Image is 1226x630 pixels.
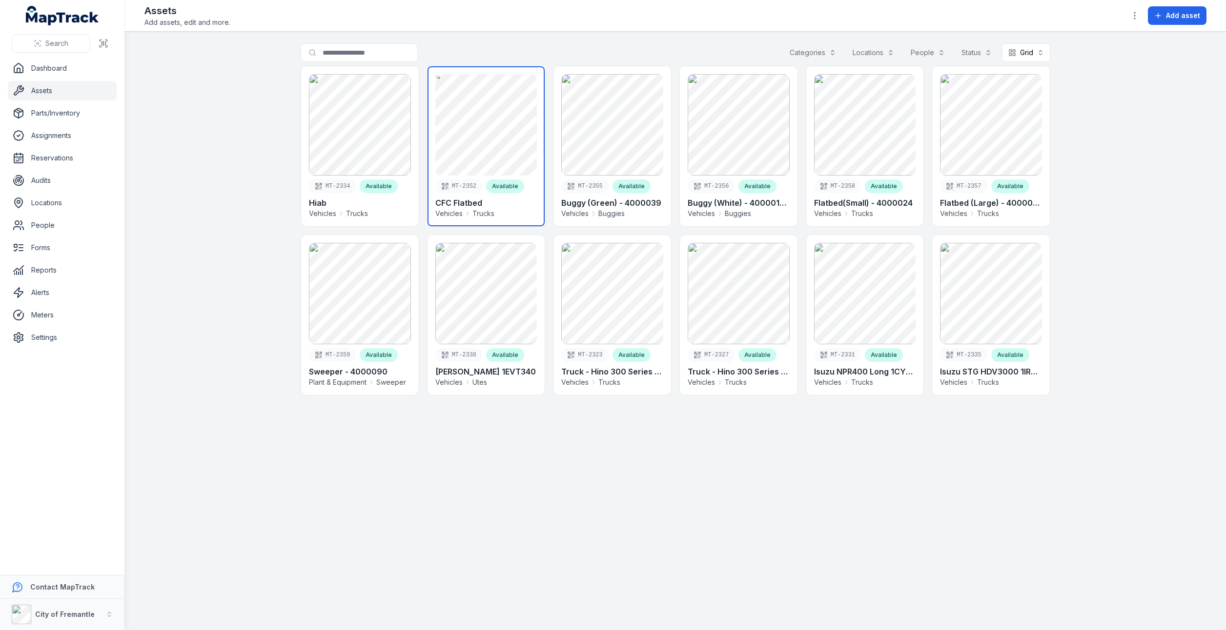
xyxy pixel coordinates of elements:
[8,59,117,78] a: Dashboard
[8,283,117,302] a: Alerts
[8,171,117,190] a: Audits
[8,81,117,100] a: Assets
[8,193,117,213] a: Locations
[955,43,998,62] button: Status
[144,4,230,18] h2: Assets
[12,34,90,53] button: Search
[8,305,117,325] a: Meters
[8,216,117,235] a: People
[8,126,117,145] a: Assignments
[45,39,68,48] span: Search
[904,43,951,62] button: People
[1002,43,1050,62] button: Grid
[8,260,117,280] a: Reports
[26,6,99,25] a: MapTrack
[35,610,95,618] strong: City of Fremantle
[30,583,95,591] strong: Contact MapTrack
[1148,6,1206,25] button: Add asset
[8,238,117,257] a: Forms
[144,18,230,27] span: Add assets, edit and more.
[8,148,117,168] a: Reservations
[8,103,117,123] a: Parts/Inventory
[8,328,117,347] a: Settings
[1166,11,1200,20] span: Add asset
